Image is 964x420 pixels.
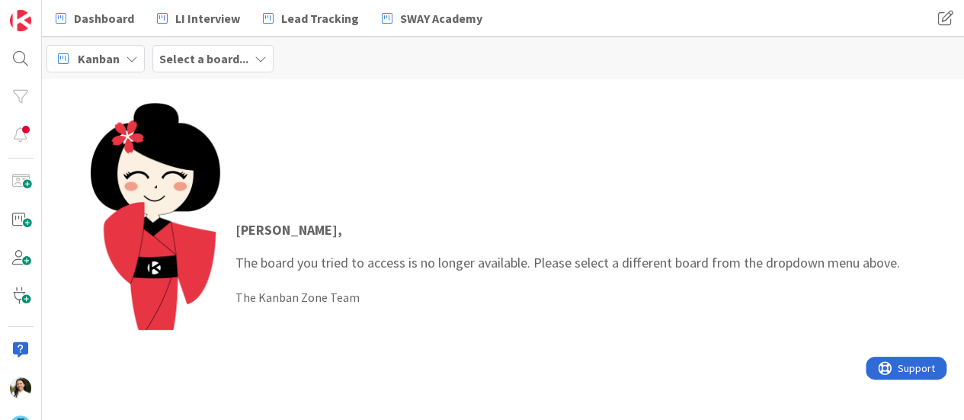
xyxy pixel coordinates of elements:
[235,288,900,306] div: The Kanban Zone Team
[175,9,240,27] span: LI Interview
[159,51,248,66] b: Select a board...
[46,5,143,32] a: Dashboard
[373,5,492,32] a: SWAY Academy
[281,9,359,27] span: Lead Tracking
[32,2,69,21] span: Support
[148,5,249,32] a: LI Interview
[235,220,900,273] p: The board you tried to access is no longer available. Please select a different board from the dr...
[235,221,342,239] strong: [PERSON_NAME] ,
[78,50,120,68] span: Kanban
[74,9,134,27] span: Dashboard
[400,9,482,27] span: SWAY Academy
[10,10,31,31] img: Visit kanbanzone.com
[10,377,31,399] img: AK
[254,5,368,32] a: Lead Tracking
